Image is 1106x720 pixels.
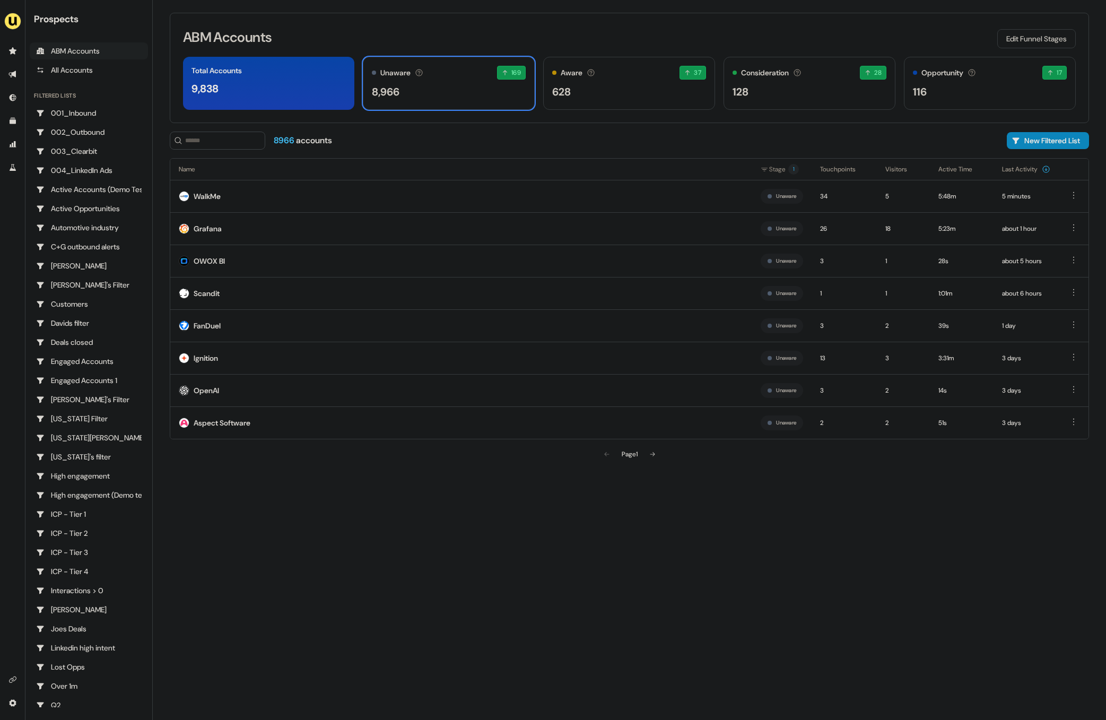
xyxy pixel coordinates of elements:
div: Aspect Software [194,418,250,428]
div: OWOX BI [194,256,225,266]
div: 628 [552,84,571,100]
div: ABM Accounts [36,46,142,56]
div: [US_STATE]'s filter [36,452,142,462]
a: Go to JJ Deals [30,601,148,618]
div: Aware [561,67,582,79]
div: WalkMe [194,191,221,202]
th: Name [170,159,752,180]
div: ICP - Tier 2 [36,528,142,539]
div: Active Accounts (Demo Test) [36,184,142,195]
div: Page 1 [622,449,638,459]
a: Go to Q2 [30,697,148,714]
div: Consideration [741,67,789,79]
div: Deals closed [36,337,142,348]
div: OpenAI [194,385,219,396]
a: Go to Interactions > 0 [30,582,148,599]
a: Go to Joes Deals [30,620,148,637]
div: 3:31m [938,353,985,363]
button: Touchpoints [820,160,868,179]
span: 17 [1057,67,1062,78]
a: Go to Deals closed [30,334,148,351]
a: Go to High engagement [30,467,148,484]
div: 14s [938,385,985,396]
div: 8,966 [372,84,399,100]
div: [PERSON_NAME] [36,261,142,271]
div: 5 minutes [1002,191,1050,202]
button: New Filtered List [1007,132,1089,149]
div: Unaware [380,67,411,79]
div: 3 days [1002,385,1050,396]
div: 26 [820,223,868,234]
a: Go to ICP - Tier 1 [30,506,148,523]
button: Unaware [776,192,796,201]
a: ABM Accounts [30,42,148,59]
a: Go to ICP - Tier 3 [30,544,148,561]
span: 37 [694,67,701,78]
a: Go to Active Accounts (Demo Test) [30,181,148,198]
div: All Accounts [36,65,142,75]
a: Go to Customers [30,296,148,313]
div: 1 day [1002,320,1050,331]
div: 003_Clearbit [36,146,142,157]
span: 8966 [274,135,296,146]
div: 116 [913,84,927,100]
a: Go to Charlotte's Filter [30,276,148,293]
div: about 6 hours [1002,288,1050,299]
div: Scandit [194,288,220,299]
a: Go to ICP - Tier 2 [30,525,148,542]
div: 1 [885,288,921,299]
div: Customers [36,299,142,309]
a: Go to Active Opportunities [30,200,148,217]
button: Visitors [885,160,920,179]
button: Unaware [776,418,796,428]
span: 1 [788,164,799,175]
a: Go to Georgia Slack [30,429,148,446]
div: 004_LinkedIn Ads [36,165,142,176]
a: Go to prospects [4,42,21,59]
div: Total Accounts [191,65,242,76]
a: Go to templates [4,112,21,129]
button: Unaware [776,386,796,395]
a: Go to Davids filter [30,315,148,332]
a: Go to attribution [4,136,21,153]
button: Edit Funnel Stages [997,29,1076,48]
div: 28s [938,256,985,266]
div: 128 [733,84,748,100]
div: Grafana [194,223,222,234]
button: Unaware [776,321,796,331]
div: Over 1m [36,681,142,691]
a: Go to Geneviève's Filter [30,391,148,408]
div: 3 days [1002,353,1050,363]
a: Go to Linkedin high intent [30,639,148,656]
div: 51s [938,418,985,428]
div: 3 [820,320,868,331]
div: 3 [820,256,868,266]
a: Go to integrations [4,671,21,688]
span: 28 [874,67,882,78]
div: 1 [885,256,921,266]
div: Opportunity [921,67,963,79]
div: [PERSON_NAME]'s Filter [36,280,142,290]
div: 34 [820,191,868,202]
div: 2 [820,418,868,428]
a: Go to Engaged Accounts [30,353,148,370]
div: Filtered lists [34,91,76,100]
div: accounts [274,135,332,146]
div: [US_STATE] Filter [36,413,142,424]
button: Last Activity [1002,160,1050,179]
div: ICP - Tier 3 [36,547,142,558]
a: Go to 001_Inbound [30,105,148,122]
div: 2 [885,385,921,396]
div: 5 [885,191,921,202]
div: ICP - Tier 1 [36,509,142,519]
div: Prospects [34,13,148,25]
div: Lost Opps [36,662,142,672]
div: High engagement [36,471,142,481]
a: Go to Georgia's filter [30,448,148,465]
div: 1:01m [938,288,985,299]
h3: ABM Accounts [183,30,272,44]
div: ICP - Tier 4 [36,566,142,577]
div: 9,838 [191,81,219,97]
div: Joes Deals [36,623,142,634]
a: Go to ICP - Tier 4 [30,563,148,580]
